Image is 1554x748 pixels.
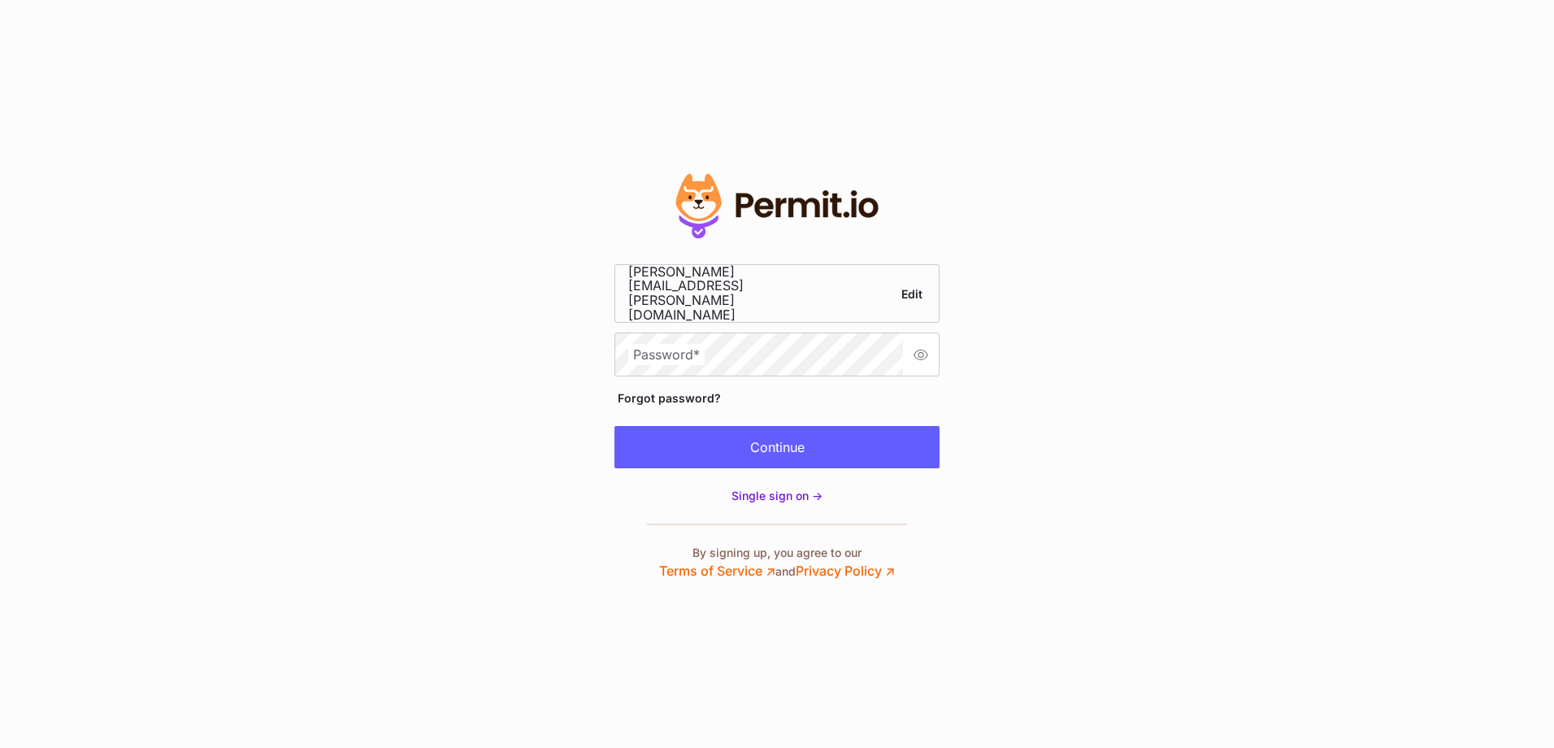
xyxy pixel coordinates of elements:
[614,388,724,408] a: Forgot password?
[796,563,895,579] a: Privacy Policy ↗
[731,488,823,504] a: Single sign on ->
[659,545,895,581] p: By signing up, you agree to our and
[731,489,823,502] span: Single sign on ->
[898,282,926,306] a: Edit email address
[659,563,775,579] a: Terms of Service ↗
[628,265,831,322] span: [PERSON_NAME][EMAIL_ADDRESS][PERSON_NAME][DOMAIN_NAME]
[614,426,940,468] button: Continue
